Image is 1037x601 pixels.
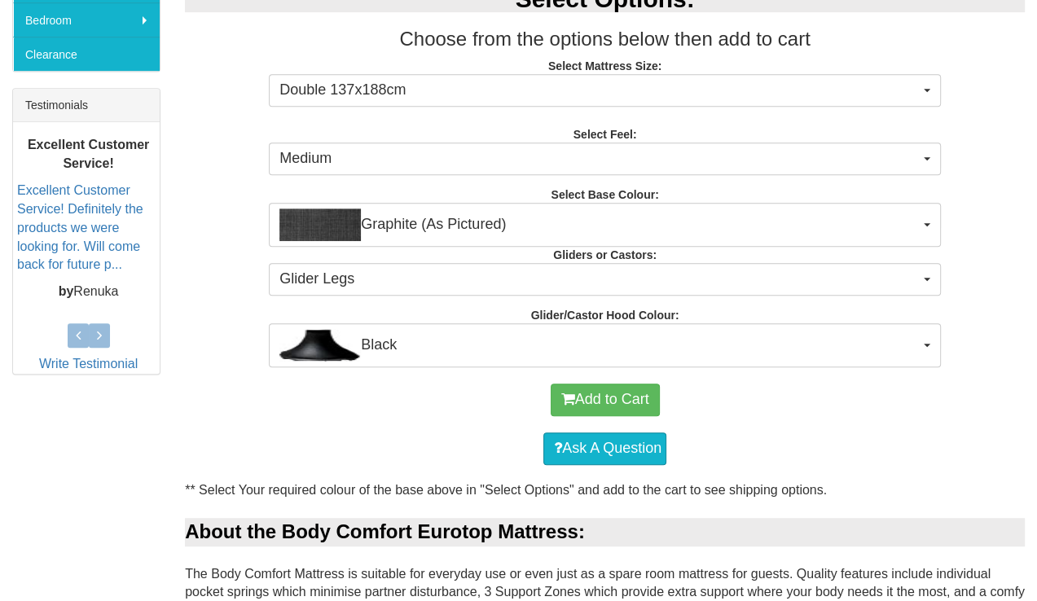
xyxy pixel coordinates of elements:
span: Glider Legs [279,269,920,290]
div: Testimonials [13,89,160,122]
strong: Select Mattress Size: [548,59,661,72]
a: Write Testimonial [39,357,138,371]
span: Graphite (As Pictured) [279,208,920,241]
b: by [59,284,74,298]
a: Clearance [13,37,160,71]
strong: Glider/Castor Hood Colour: [531,309,679,322]
button: Glider Legs [269,263,941,296]
span: Black [279,329,920,362]
button: BlackBlack [269,323,941,367]
button: Double 137x188cm [269,74,941,107]
span: Medium [279,148,920,169]
a: Ask A Question [543,432,666,465]
strong: Select Base Colour: [551,188,658,201]
span: Double 137x188cm [279,80,920,101]
button: Graphite (As Pictured)Graphite (As Pictured) [269,203,941,247]
p: Renuka [17,283,160,301]
img: Black [279,329,361,362]
strong: Select Feel: [573,128,637,141]
b: Excellent Customer Service! [28,138,149,170]
a: Excellent Customer Service! Definitely the products we were looking for. Will come back for futur... [17,183,143,271]
strong: Gliders or Castors: [553,248,657,261]
button: Medium [269,143,941,175]
a: Bedroom [13,2,160,37]
h3: Choose from the options below then add to cart [185,29,1025,50]
img: Graphite (As Pictured) [279,208,361,241]
button: Add to Cart [551,384,660,416]
div: About the Body Comfort Eurotop Mattress: [185,518,1025,546]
